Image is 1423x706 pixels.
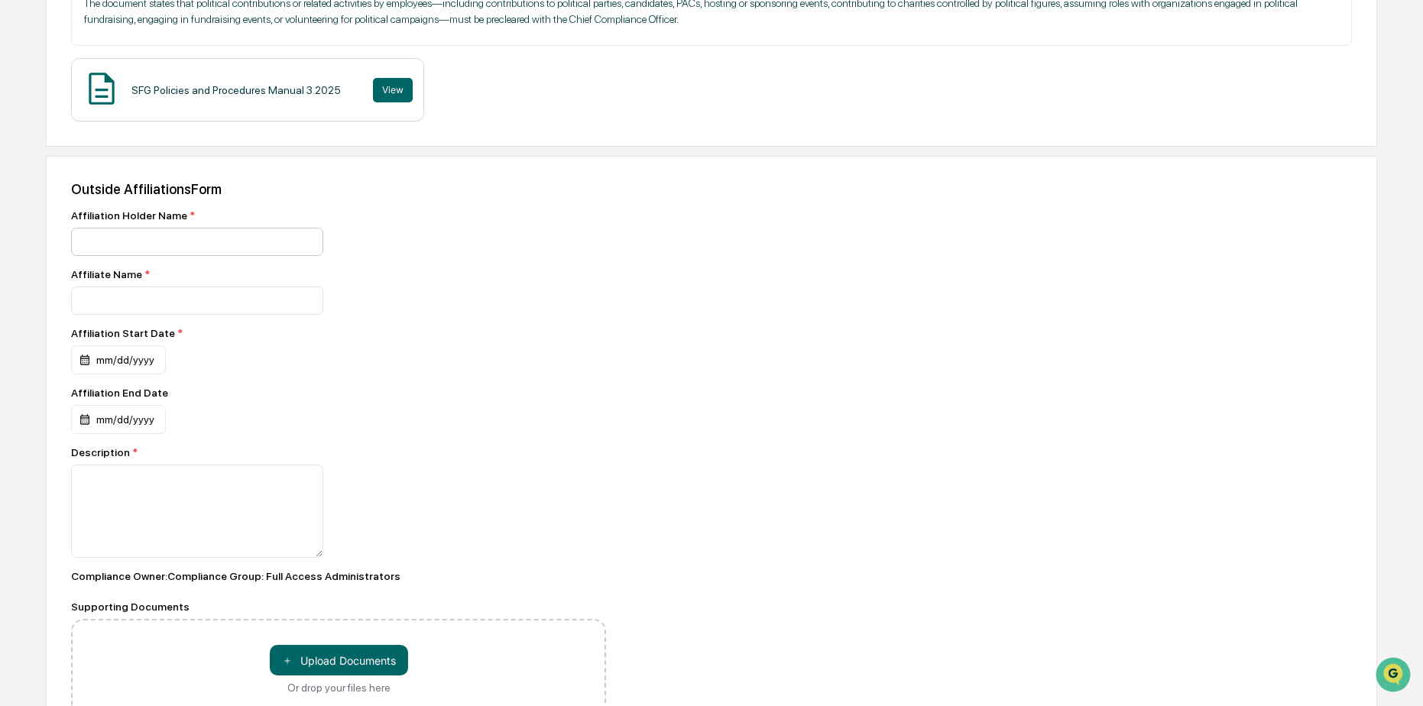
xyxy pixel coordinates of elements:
div: Affiliation Start Date [71,327,300,339]
a: 🔎Data Lookup [9,215,102,243]
span: Attestations [126,193,190,208]
span: ＋ [282,653,293,668]
div: mm/dd/yyyy [71,345,166,374]
div: Affiliation End Date [71,387,300,399]
button: View [373,78,413,102]
div: mm/dd/yyyy [71,405,166,434]
button: Or drop your files here [270,645,408,675]
p: How can we help? [15,32,278,57]
a: 🖐️Preclearance [9,186,105,214]
span: Preclearance [31,193,99,208]
div: We're available if you need us! [52,132,193,144]
img: Document Icon [83,70,121,108]
div: Affiliate Name [71,268,606,280]
div: Affiliation Holder Name [71,209,606,222]
div: 🖐️ [15,194,28,206]
a: 🗄️Attestations [105,186,196,214]
img: 1746055101610-c473b297-6a78-478c-a979-82029cc54cd1 [15,117,43,144]
div: Outside Affiliations Form [71,181,1352,197]
div: Supporting Documents [71,601,606,613]
div: Or drop your files here [287,682,391,694]
div: Description [71,446,606,458]
div: 🔎 [15,223,28,235]
button: Start new chat [260,121,278,140]
div: Start new chat [52,117,251,132]
div: 🗄️ [111,194,123,206]
div: Compliance Owner : Compliance Group: Full Access Administrators [71,570,606,582]
a: Powered byPylon [108,258,185,270]
span: Pylon [152,259,185,270]
div: SFG Policies and Procedures Manual 3.2025 [131,84,341,96]
iframe: Open customer support [1374,656,1415,697]
span: Data Lookup [31,222,96,237]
